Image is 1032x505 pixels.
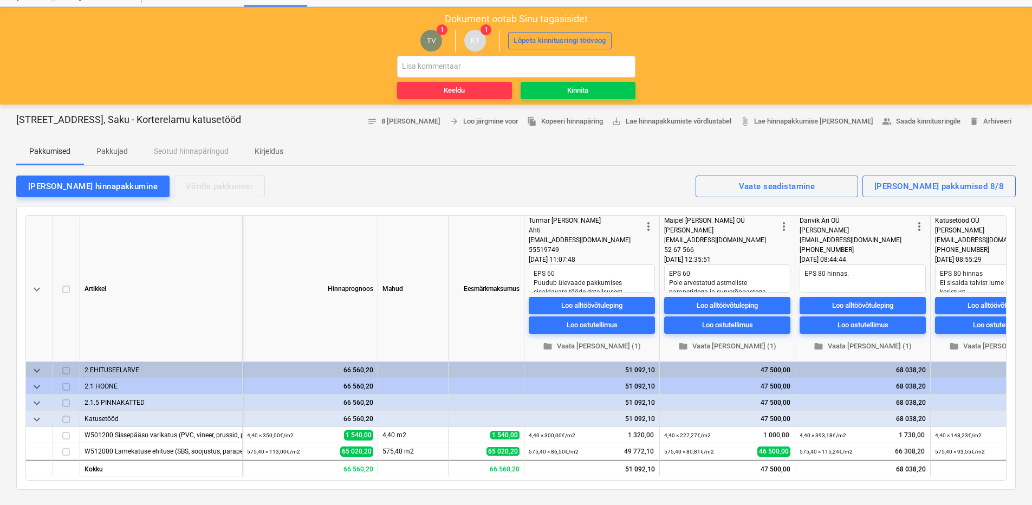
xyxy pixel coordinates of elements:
[85,362,238,378] div: 2 EHITUSEELARVE
[508,32,611,49] button: Lõpeta kinnitusringi töövoog
[664,236,766,244] span: [EMAIL_ADDRESS][DOMAIN_NAME]
[949,341,959,351] span: folder
[524,460,660,476] div: 51 092,10
[739,179,815,193] div: Vaate seadistamine
[697,299,758,312] div: Loo alltöövõtuleping
[935,432,982,438] small: 4,40 × 148,23€ / m2
[978,453,1032,505] div: Chat Widget
[800,245,913,255] div: [PHONE_NUMBER]
[664,216,777,225] div: Maipel [PERSON_NAME] OÜ
[740,116,750,126] span: attach_file
[30,413,43,426] span: keyboard_arrow_down
[30,380,43,393] span: keyboard_arrow_down
[935,449,985,455] small: 575,40 × 93,55€ / m2
[529,338,655,355] button: Vaata [PERSON_NAME] (1)
[378,443,449,459] div: 575,40 m2
[243,460,378,476] div: 66 560,20
[96,146,128,157] p: Pakkujad
[340,446,373,457] span: 65 020,20
[486,447,520,456] span: 65 020,20
[968,299,1029,312] div: Loo alltöövõtuleping
[623,447,655,456] span: 49 772,10
[481,24,491,35] span: 1
[449,216,524,362] div: Eesmärkmaksumus
[363,113,445,130] button: 8 [PERSON_NAME]
[969,116,979,126] span: delete
[898,431,926,440] span: 1 730,00
[740,115,873,128] span: Lae hinnapakkumise [PERSON_NAME]
[874,179,1004,193] div: [PERSON_NAME] pakkumised 8/8
[664,225,777,235] div: [PERSON_NAME]
[800,316,926,334] button: Loo ostutellimus
[529,362,655,378] div: 51 092,10
[664,338,790,355] button: Vaata [PERSON_NAME] (1)
[527,116,537,126] span: file_copy
[427,36,436,44] span: TV
[800,297,926,314] button: Loo alltöövõtuleping
[378,216,449,362] div: Mahud
[449,115,518,128] span: Loo järgmine voor
[800,255,926,264] div: [DATE] 08:44:44
[444,85,465,97] div: Keeldu
[736,113,878,130] a: Lae hinnapakkumise [PERSON_NAME]
[529,297,655,314] button: Loo alltöövõtuleping
[543,341,553,351] span: folder
[804,340,921,353] span: Vaata [PERSON_NAME] (1)
[243,216,378,362] div: Hinnaprognoos
[85,443,238,459] div: W512000 Lamekatuse ehituse (SBS, soojustus, parapetiplekid, suitsuluugi paigaldus koos mootoriga,...
[449,460,524,476] div: 66 560,20
[607,113,736,130] a: Lae hinnapakkumiste võrdlustabel
[969,115,1011,128] span: Arhiveeri
[529,236,631,244] span: [EMAIL_ADDRESS][DOMAIN_NAME]
[702,319,753,331] div: Loo ostutellimus
[800,449,853,455] small: 575,40 × 115,24€ / m2
[529,411,655,427] div: 51 092,10
[664,245,777,255] div: 52 67 566
[529,432,575,438] small: 4,40 × 300,00€ / m2
[529,255,655,264] div: [DATE] 11:07:48
[878,113,965,130] button: Saada kinnitusringile
[445,12,588,25] p: Dokument ootab Sinu tagasisidet
[664,255,790,264] div: [DATE] 12:35:51
[664,316,790,334] button: Loo ostutellimus
[85,427,238,443] div: W501200 Sissepääsu varikatus (PVC, vineer, prussid, plekid ja nende paigaldus // roov, tsementkiu...
[529,216,642,225] div: Turmar [PERSON_NAME]
[894,447,926,456] span: 66 308,20
[965,113,1016,130] button: Arhiveeri
[795,460,931,476] div: 68 038,20
[471,36,480,44] span: KT
[882,115,960,128] span: Saada kinnitusringile
[16,176,170,197] button: [PERSON_NAME] hinnapakkumine
[529,264,655,293] textarea: EPS 60 Puudub ülevaade pakkumises sisaldavate tööde detailsusest. Pikaliiva I etapis olid töövõtj...
[247,449,300,455] small: 575,40 × 113,00€ / m2
[397,56,635,77] input: Lisa kommentaar
[800,394,926,411] div: 68 038,20
[521,82,635,99] button: Kinnita
[800,362,926,378] div: 68 038,20
[529,394,655,411] div: 51 092,10
[527,115,603,128] span: Kopeeri hinnapäring
[882,116,892,126] span: people_alt
[529,225,642,235] div: Ahti
[838,319,888,331] div: Loo ostutellimus
[777,220,790,233] span: more_vert
[668,340,786,353] span: Vaata [PERSON_NAME] (1)
[16,113,241,126] p: [STREET_ADDRESS], Saku - Korterelamu katusetööd
[247,394,373,411] div: 66 560,20
[664,297,790,314] button: Loo alltöövõtuleping
[80,216,243,362] div: Artikkel
[664,394,790,411] div: 47 500,00
[800,411,926,427] div: 68 038,20
[30,364,43,377] span: keyboard_arrow_down
[247,378,373,394] div: 66 560,20
[449,116,459,126] span: arrow_forward
[30,397,43,410] span: keyboard_arrow_down
[561,299,622,312] div: Loo alltöövõtuleping
[567,319,618,331] div: Loo ostutellimus
[28,179,158,193] div: [PERSON_NAME] hinnapakkumine
[247,411,373,427] div: 66 560,20
[378,427,449,443] div: 4,40 m2
[344,430,373,441] span: 1 540,00
[800,225,913,235] div: [PERSON_NAME]
[533,340,651,353] span: Vaata [PERSON_NAME] (1)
